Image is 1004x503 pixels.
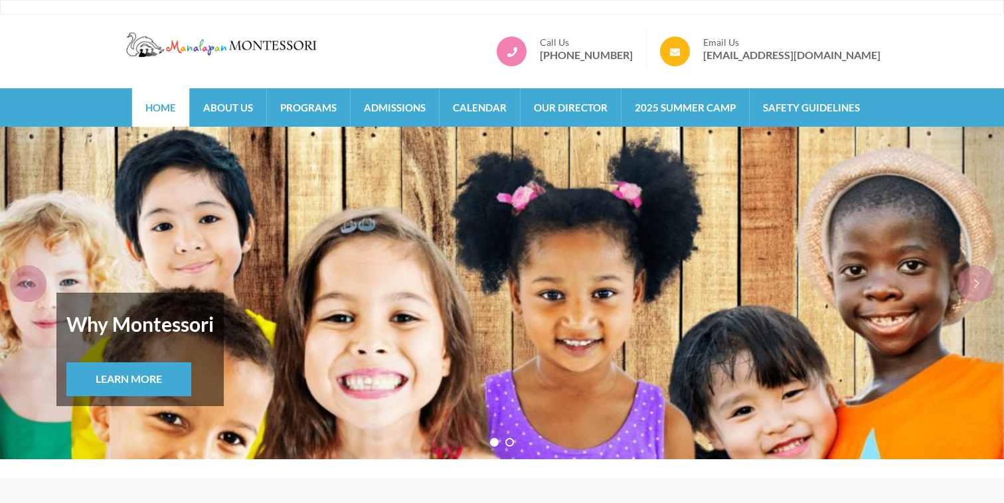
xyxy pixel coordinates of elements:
img: Manalapan Montessori – #1 Rated Child Day Care Center in Manalapan NJ [124,30,323,59]
a: 2025 Summer Camp [622,88,749,127]
span: Email Us [703,36,880,48]
a: Safety Guidelines [750,88,873,127]
div: next [958,265,994,302]
a: About Us [190,88,266,127]
a: Admissions [351,88,439,127]
a: [EMAIL_ADDRESS][DOMAIN_NAME] [703,48,880,62]
a: Home [132,88,189,127]
a: [PHONE_NUMBER] [540,48,633,62]
div: prev [10,265,46,302]
a: Our Director [521,88,621,127]
a: Learn More [66,362,191,396]
a: Programs [267,88,350,127]
strong: Why Montessori [66,303,214,345]
a: Calendar [440,88,520,127]
span: Call Us [540,36,633,48]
